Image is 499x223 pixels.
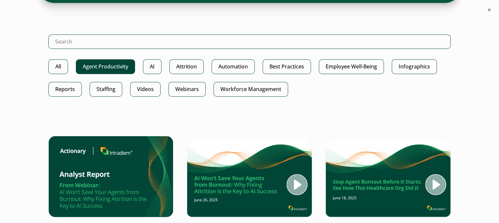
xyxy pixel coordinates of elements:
[212,59,255,74] a: Automation
[214,82,288,97] a: Workforce Management
[169,59,204,74] a: Attrition
[90,82,122,97] a: Staffing
[48,34,451,59] form: Search Intradiem
[130,82,161,97] a: Videos
[392,59,437,74] a: Infographics
[168,82,206,97] a: Webinars
[48,82,82,97] a: Reports
[319,59,384,74] a: Employee Well-Being
[76,59,135,74] a: Agent Productivity
[143,59,162,74] a: AI
[486,7,492,13] button: ×
[263,59,311,74] a: Best Practices
[48,59,68,74] a: All
[48,34,451,49] input: Search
